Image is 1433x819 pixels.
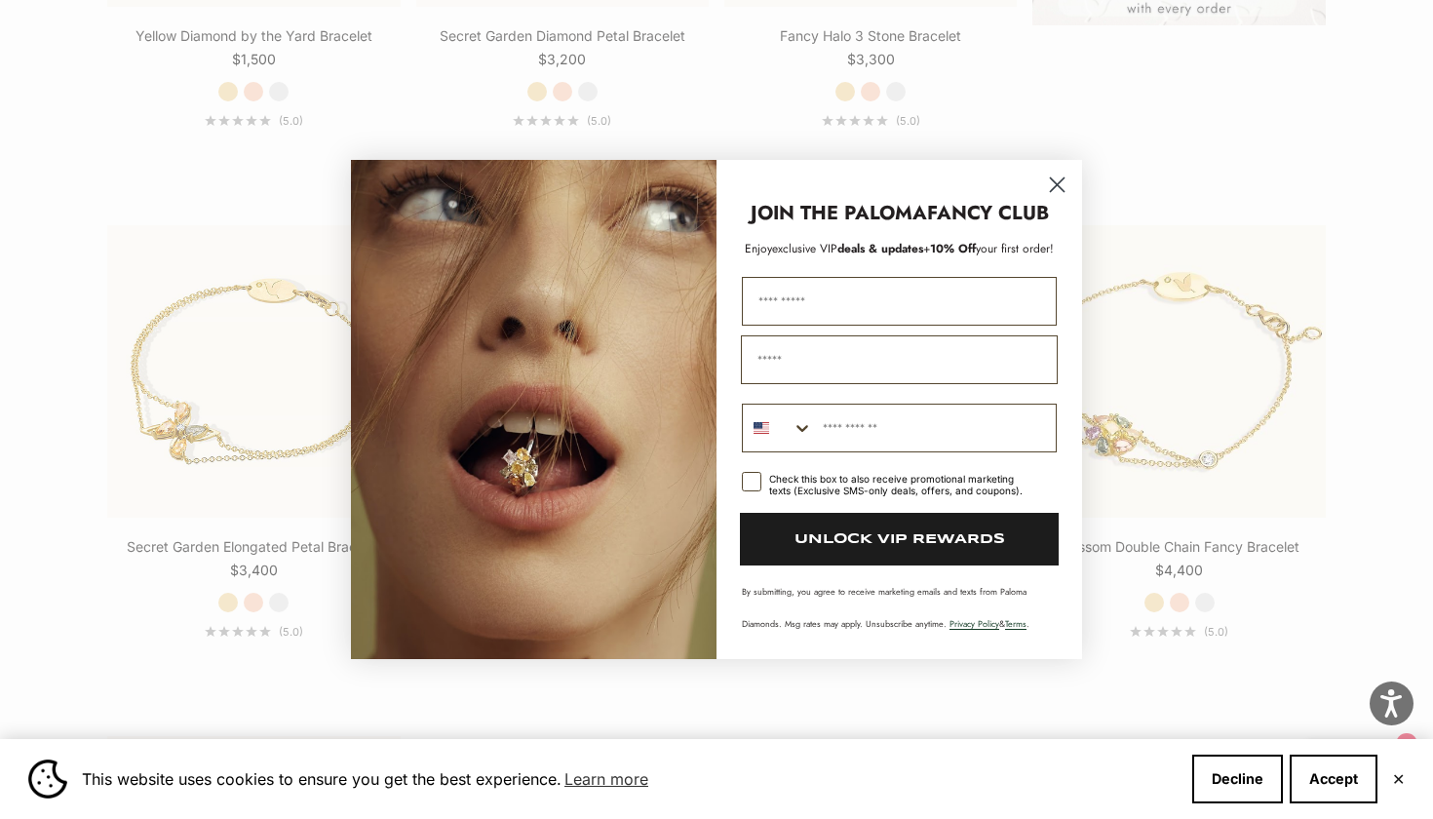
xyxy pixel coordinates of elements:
[743,405,813,451] button: Search Countries
[813,405,1056,451] input: Phone Number
[1005,617,1026,630] a: Terms
[745,240,772,257] span: Enjoy
[82,764,1177,794] span: This website uses cookies to ensure you get the best experience.
[351,160,716,659] img: Loading...
[1290,755,1377,803] button: Accept
[741,335,1058,384] input: Email
[1392,773,1405,785] button: Close
[930,240,976,257] span: 10% Off
[949,617,999,630] a: Privacy Policy
[28,760,67,799] img: Cookie banner
[949,617,1029,630] span: & .
[772,240,837,257] span: exclusive VIP
[1040,168,1074,202] button: Close dialog
[1192,755,1283,803] button: Decline
[740,513,1059,565] button: UNLOCK VIP REWARDS
[751,199,927,227] strong: JOIN THE PALOMA
[742,585,1057,630] p: By submitting, you agree to receive marketing emails and texts from Paloma Diamonds. Msg rates ma...
[927,199,1049,227] strong: FANCY CLUB
[742,277,1057,326] input: First Name
[923,240,1054,257] span: + your first order!
[562,764,651,794] a: Learn more
[769,473,1033,496] div: Check this box to also receive promotional marketing texts (Exclusive SMS-only deals, offers, and...
[754,420,769,436] img: United States
[772,240,923,257] span: deals & updates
